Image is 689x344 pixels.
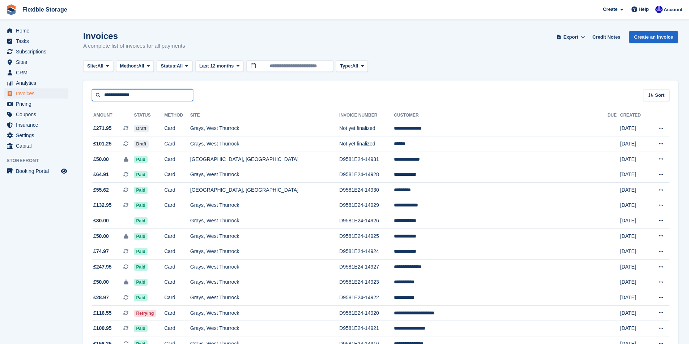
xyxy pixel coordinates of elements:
[339,110,394,121] th: Invoice Number
[620,183,649,198] td: [DATE]
[164,305,190,321] td: Card
[93,325,112,332] span: £100.95
[4,120,68,130] a: menu
[60,167,68,175] a: Preview store
[6,4,17,15] img: stora-icon-8386f47178a22dfd0bd8f6a31ec36ba5ce8667c1dd55bd0f319d3a0aa187defe.svg
[134,156,148,163] span: Paid
[134,187,148,194] span: Paid
[134,217,148,225] span: Paid
[16,78,59,88] span: Analytics
[190,213,339,229] td: Grays, West Thurrock
[134,325,148,332] span: Paid
[608,110,620,121] th: Due
[620,290,649,306] td: [DATE]
[93,278,109,286] span: £50.00
[4,68,68,78] a: menu
[190,198,339,213] td: Grays, West Thurrock
[190,167,339,183] td: Grays, West Thurrock
[134,279,148,286] span: Paid
[620,213,649,229] td: [DATE]
[4,99,68,109] a: menu
[336,60,368,72] button: Type: All
[620,260,649,275] td: [DATE]
[339,228,394,244] td: D9581E24-14925
[603,6,617,13] span: Create
[339,121,394,136] td: Not yet finalized
[620,110,649,121] th: Created
[177,62,183,70] span: All
[190,228,339,244] td: Grays, West Thurrock
[4,26,68,36] a: menu
[620,228,649,244] td: [DATE]
[4,166,68,176] a: menu
[563,34,578,41] span: Export
[190,110,339,121] th: Site
[134,140,149,148] span: Draft
[190,321,339,336] td: Grays, West Thurrock
[93,294,109,301] span: £28.97
[164,321,190,336] td: Card
[16,88,59,99] span: Invoices
[655,92,664,99] span: Sort
[164,136,190,152] td: Card
[93,232,109,240] span: £50.00
[138,62,144,70] span: All
[339,152,394,167] td: D9581E24-14931
[16,120,59,130] span: Insurance
[164,152,190,167] td: Card
[87,62,97,70] span: Site:
[339,321,394,336] td: D9581E24-14921
[620,321,649,336] td: [DATE]
[339,213,394,229] td: D9581E24-14926
[590,31,623,43] a: Credit Notes
[339,183,394,198] td: D9581E24-14930
[4,141,68,151] a: menu
[134,202,148,209] span: Paid
[93,140,112,148] span: £101.25
[339,290,394,306] td: D9581E24-14922
[190,305,339,321] td: Grays, West Thurrock
[639,6,649,13] span: Help
[16,47,59,57] span: Subscriptions
[134,125,149,132] span: Draft
[629,31,678,43] a: Create an Invoice
[93,217,109,225] span: £30.00
[195,60,243,72] button: Last 12 months
[164,260,190,275] td: Card
[4,57,68,67] a: menu
[555,31,587,43] button: Export
[620,136,649,152] td: [DATE]
[620,198,649,213] td: [DATE]
[120,62,139,70] span: Method:
[339,167,394,183] td: D9581E24-14928
[161,62,176,70] span: Status:
[394,110,607,121] th: Customer
[339,244,394,260] td: D9581E24-14924
[655,6,663,13] img: Ian Petherick
[620,244,649,260] td: [DATE]
[16,141,59,151] span: Capital
[4,36,68,46] a: menu
[190,260,339,275] td: Grays, West Thurrock
[339,198,394,213] td: D9581E24-14929
[93,125,112,132] span: £271.95
[93,156,109,163] span: £50.00
[116,60,154,72] button: Method: All
[16,57,59,67] span: Sites
[93,171,109,178] span: £64.91
[164,228,190,244] td: Card
[664,6,682,13] span: Account
[7,157,72,164] span: Storefront
[16,130,59,140] span: Settings
[16,166,59,176] span: Booking Portal
[134,110,165,121] th: Status
[339,275,394,290] td: D9581E24-14923
[134,310,156,317] span: Retrying
[190,290,339,306] td: Grays, West Thurrock
[16,109,59,119] span: Coupons
[164,110,190,121] th: Method
[190,275,339,290] td: Grays, West Thurrock
[134,294,148,301] span: Paid
[4,130,68,140] a: menu
[620,167,649,183] td: [DATE]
